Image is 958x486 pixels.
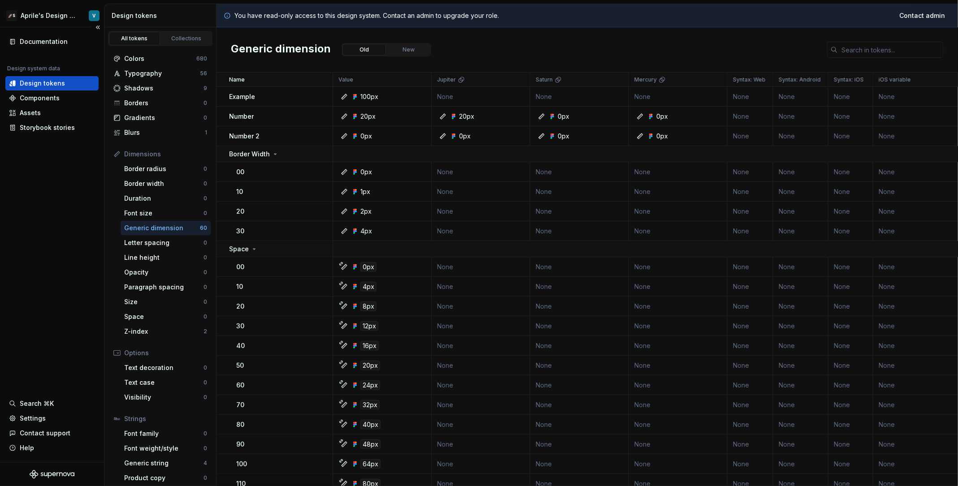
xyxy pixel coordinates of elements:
[629,454,728,474] td: None
[236,381,244,390] p: 60
[828,162,873,182] td: None
[124,268,204,277] div: Opacity
[530,297,629,316] td: None
[121,361,211,375] a: Text decoration0
[124,113,204,122] div: Gradients
[121,441,211,456] a: Font weight/style0
[124,378,204,387] div: Text case
[124,164,204,173] div: Border radius
[629,202,728,221] td: None
[30,470,74,479] svg: Supernova Logo
[236,187,243,196] p: 10
[728,126,773,146] td: None
[536,76,553,83] p: Saturn
[432,257,530,277] td: None
[728,277,773,297] td: None
[360,187,370,196] div: 1px
[124,224,200,232] div: Generic dimension
[360,341,379,351] div: 16px
[5,106,99,120] a: Assets
[229,245,249,254] p: Space
[629,316,728,336] td: None
[629,87,728,107] td: None
[110,125,211,140] a: Blurs1
[204,364,207,371] div: 0
[360,301,377,311] div: 8px
[360,321,378,331] div: 12px
[124,429,204,438] div: Font family
[21,11,78,20] div: Aprile's Design System
[236,420,244,429] p: 80
[236,400,244,409] p: 70
[110,52,211,66] a: Colors680
[828,356,873,375] td: None
[459,112,474,121] div: 20px
[773,297,828,316] td: None
[828,257,873,277] td: None
[204,474,207,482] div: 0
[530,257,629,277] td: None
[360,227,372,236] div: 4px
[530,356,629,375] td: None
[773,202,828,221] td: None
[828,182,873,202] td: None
[530,454,629,474] td: None
[112,11,212,20] div: Design tokens
[204,460,207,467] div: 4
[121,471,211,485] a: Product copy0
[204,313,207,320] div: 0
[121,295,211,309] a: Size0
[773,356,828,375] td: None
[5,426,99,440] button: Contact support
[204,445,207,452] div: 0
[530,434,629,454] td: None
[236,361,244,370] p: 50
[828,221,873,241] td: None
[124,128,205,137] div: Blurs
[728,107,773,126] td: None
[828,375,873,395] td: None
[121,236,211,250] a: Letter spacing0
[204,394,207,401] div: 0
[124,84,204,93] div: Shadows
[7,65,60,72] div: Design system data
[20,414,46,423] div: Settings
[629,375,728,395] td: None
[899,11,945,20] span: Contact admin
[124,209,204,218] div: Font size
[773,375,828,395] td: None
[360,420,381,430] div: 40px
[205,129,207,136] div: 1
[530,162,629,182] td: None
[773,257,828,277] td: None
[5,396,99,411] button: Search ⌘K
[728,415,773,434] td: None
[124,414,207,423] div: Strings
[634,76,657,83] p: Mercury
[828,454,873,474] td: None
[5,34,99,49] a: Documentation
[437,76,456,83] p: Jupiter
[773,162,828,182] td: None
[879,76,911,83] p: iOS variable
[121,390,211,404] a: Visibility0
[204,180,207,187] div: 0
[121,221,211,235] a: Generic dimension60
[828,107,873,126] td: None
[236,460,247,469] p: 100
[5,91,99,105] a: Components
[530,336,629,356] td: None
[360,207,372,216] div: 2px
[360,459,381,469] div: 64px
[20,108,41,117] div: Assets
[432,202,530,221] td: None
[124,253,204,262] div: Line height
[432,221,530,241] td: None
[629,162,728,182] td: None
[121,191,211,206] a: Duration0
[728,297,773,316] td: None
[773,415,828,434] td: None
[236,322,244,331] p: 30
[530,202,629,221] td: None
[2,6,102,25] button: 🚀SAprile's Design SystemV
